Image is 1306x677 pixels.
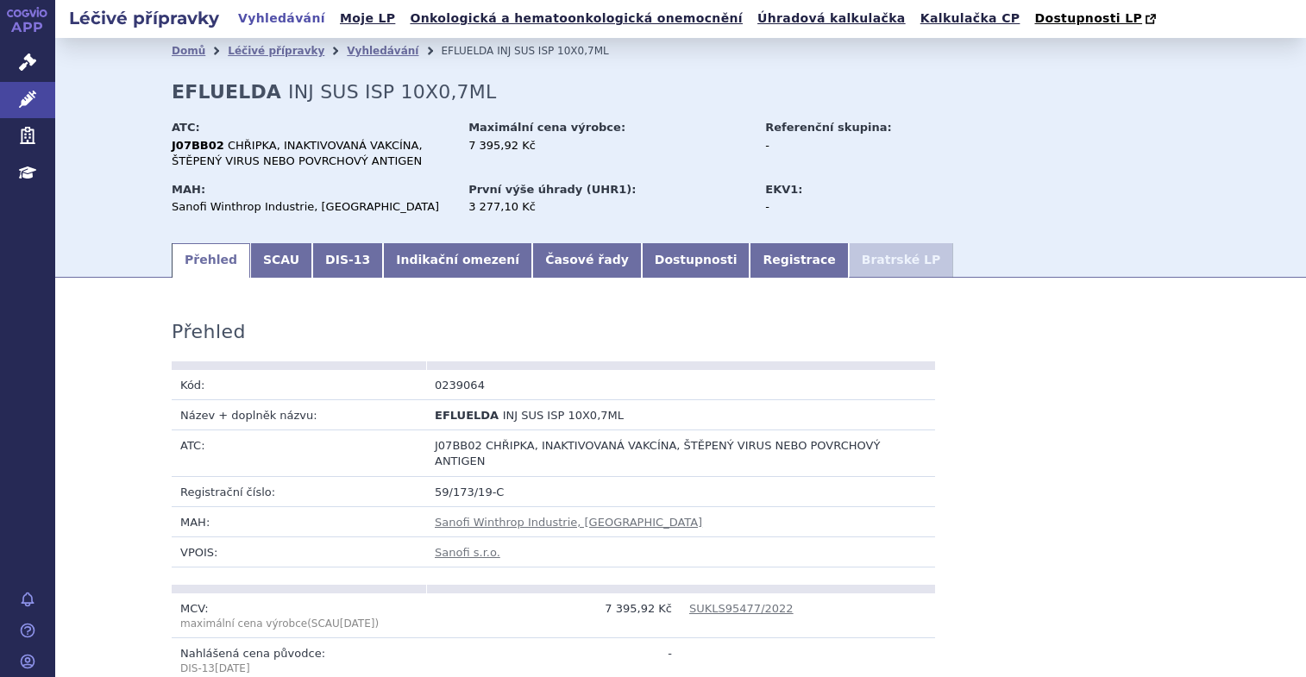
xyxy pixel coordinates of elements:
a: Vyhledávání [233,7,330,30]
a: Registrace [750,243,848,278]
a: Přehled [172,243,250,278]
a: Onkologická a hematoonkologická onemocnění [405,7,748,30]
strong: EFLUELDA [172,81,281,103]
span: EFLUELDA [435,409,499,422]
td: Registrační číslo: [172,476,426,506]
a: Indikační omezení [383,243,532,278]
td: Název + doplněk názvu: [172,400,426,430]
a: Vyhledávání [347,45,418,57]
strong: MAH: [172,183,205,196]
span: CHŘIPKA, INAKTIVOVANÁ VAKCÍNA, ŠTĚPENÝ VIRUS NEBO POVRCHOVÝ ANTIGEN [435,439,880,467]
a: DIS-13 [312,243,383,278]
div: 3 277,10 Kč [468,199,749,215]
strong: Maximální cena výrobce: [468,121,625,134]
strong: ATC: [172,121,200,134]
a: Domů [172,45,205,57]
h2: Léčivé přípravky [55,6,233,30]
a: Dostupnosti [642,243,750,278]
span: INJ SUS ISP 10X0,7ML [288,81,496,103]
span: INJ SUS ISP 10X0,7ML [497,45,609,57]
a: Časové řady [532,243,642,278]
div: 7 395,92 Kč [468,138,749,154]
a: Sanofi Winthrop Industrie, [GEOGRAPHIC_DATA] [435,516,702,529]
td: ATC: [172,430,426,476]
span: [DATE] [215,662,250,674]
a: SUKLS95477/2022 [689,602,794,615]
div: - [765,199,959,215]
td: Kód: [172,370,426,400]
a: Sanofi s.r.o. [435,546,500,559]
strong: EKV1: [765,183,802,196]
h3: Přehled [172,321,246,343]
td: 7 395,92 Kč [426,593,681,638]
span: maximální cena výrobce [180,617,307,630]
strong: J07BB02 [172,139,224,152]
a: SCAU [250,243,312,278]
td: 59/173/19-C [426,476,935,506]
td: VPOIS: [172,537,426,567]
span: (SCAU ) [180,617,379,630]
a: Dostupnosti LP [1029,7,1165,31]
span: [DATE] [340,617,375,630]
td: MAH: [172,506,426,536]
p: DIS-13 [180,661,418,676]
a: Úhradová kalkulačka [752,7,911,30]
div: Sanofi Winthrop Industrie, [GEOGRAPHIC_DATA] [172,199,452,215]
span: CHŘIPKA, INAKTIVOVANÁ VAKCÍNA, ŠTĚPENÝ VIRUS NEBO POVRCHOVÝ ANTIGEN [172,139,423,167]
a: Moje LP [335,7,400,30]
td: MCV: [172,593,426,638]
span: Dostupnosti LP [1034,11,1142,25]
span: INJ SUS ISP 10X0,7ML [503,409,624,422]
span: EFLUELDA [441,45,493,57]
strong: První výše úhrady (UHR1): [468,183,636,196]
strong: Referenční skupina: [765,121,891,134]
span: J07BB02 [435,439,482,452]
td: 0239064 [426,370,681,400]
div: - [765,138,959,154]
a: Léčivé přípravky [228,45,324,57]
a: Kalkulačka CP [915,7,1026,30]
